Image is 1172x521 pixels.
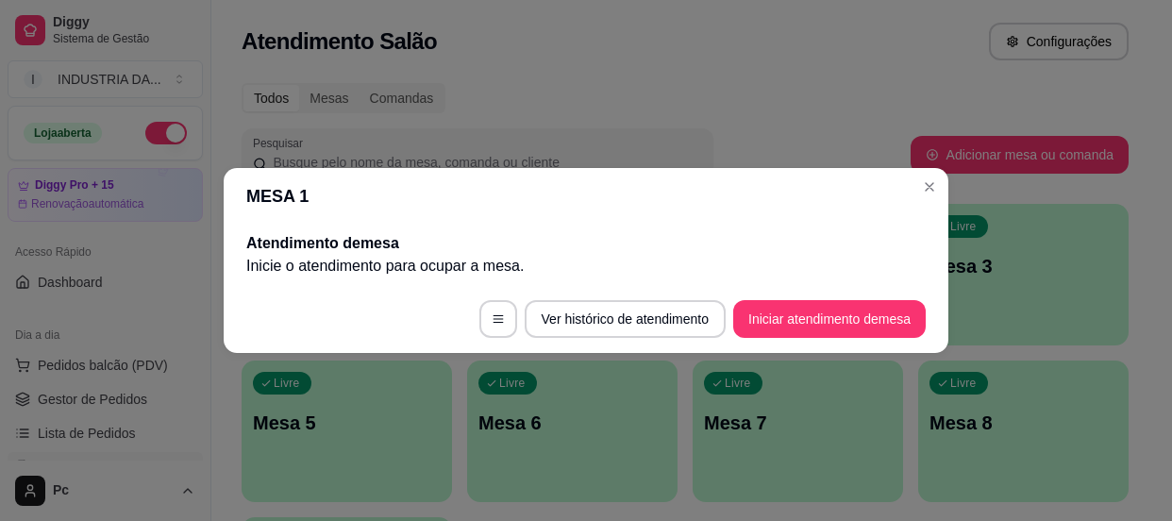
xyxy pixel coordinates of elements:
[733,300,926,338] button: Iniciar atendimento demesa
[525,300,726,338] button: Ver histórico de atendimento
[246,232,926,255] h2: Atendimento de mesa
[914,172,945,202] button: Close
[224,168,948,225] header: MESA 1
[246,255,926,277] p: Inicie o atendimento para ocupar a mesa .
